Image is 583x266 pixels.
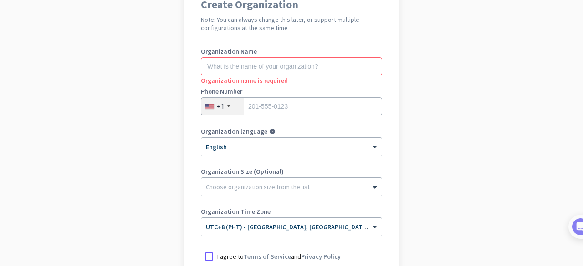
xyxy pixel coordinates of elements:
[217,252,341,261] p: I agree to and
[201,88,382,95] label: Phone Number
[201,208,382,215] label: Organization Time Zone
[201,76,288,85] span: Organization name is required
[244,252,291,261] a: Terms of Service
[217,102,225,111] div: +1
[201,168,382,175] label: Organization Size (Optional)
[269,128,276,135] i: help
[301,252,341,261] a: Privacy Policy
[201,128,267,135] label: Organization language
[201,15,382,32] h2: Note: You can always change this later, or support multiple configurations at the same time
[201,48,382,55] label: Organization Name
[201,97,382,115] input: 201-555-0123
[201,57,382,75] input: What is the name of your organization?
